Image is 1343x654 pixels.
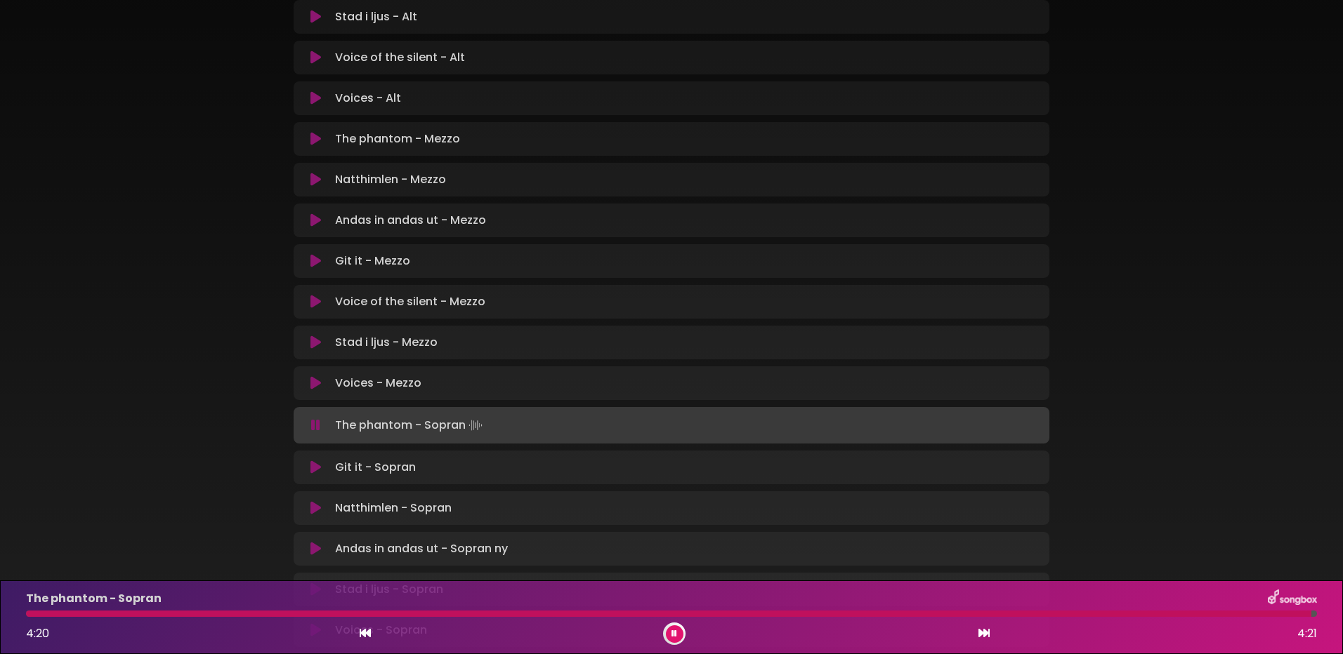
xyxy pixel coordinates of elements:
p: Natthimlen - Mezzo [335,171,446,188]
img: waveform4.gif [466,415,485,435]
span: 4:21 [1297,625,1317,642]
p: Andas in andas ut - Mezzo [335,212,486,229]
p: Stad i ljus - Alt [335,8,417,25]
p: The phantom - Mezzo [335,131,460,147]
p: Voices - Mezzo [335,375,421,392]
p: Stad i ljus - Mezzo [335,334,438,351]
p: Git it - Mezzo [335,253,410,269]
p: Voice of the silent - Mezzo [335,293,485,310]
p: Natthimlen - Sopran [335,500,452,516]
p: Git it - Sopran [335,459,416,476]
p: The phantom - Sopran [335,415,485,435]
img: songbox-logo-white.png [1268,589,1317,608]
p: The phantom - Sopran [26,590,162,607]
p: Voice of the silent - Alt [335,49,465,66]
span: 4:20 [26,625,49,641]
p: Andas in andas ut - Sopran ny [335,540,508,557]
p: Voices - Alt [335,90,401,107]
